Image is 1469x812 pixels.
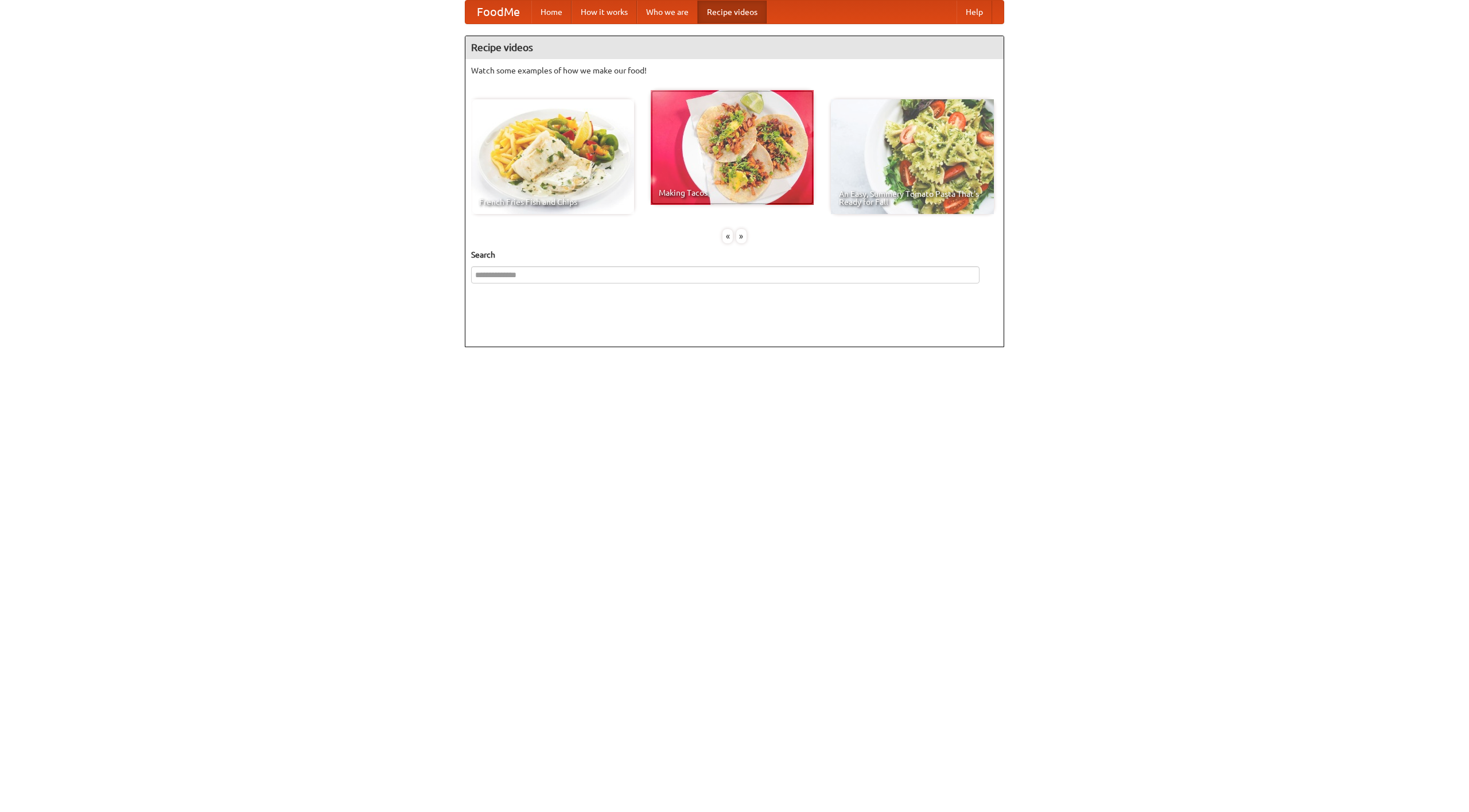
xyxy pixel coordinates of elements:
[839,190,986,206] span: An Easy, Summery Tomato Pasta That's Ready for Fall
[465,1,531,24] a: FoodMe
[465,36,1004,59] h4: Recipe videos
[659,189,806,197] span: Making Tacos
[479,198,626,206] span: French Fries Fish and Chips
[471,65,998,76] p: Watch some examples of how we make our food!
[831,99,994,214] a: An Easy, Summery Tomato Pasta That's Ready for Fall
[957,1,992,24] a: Help
[471,99,634,214] a: French Fries Fish and Chips
[736,229,747,243] div: »
[637,1,698,24] a: Who we are
[531,1,572,24] a: Home
[471,249,998,261] h5: Search
[572,1,637,24] a: How it works
[722,229,733,243] div: «
[698,1,767,24] a: Recipe videos
[651,90,814,205] a: Making Tacos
